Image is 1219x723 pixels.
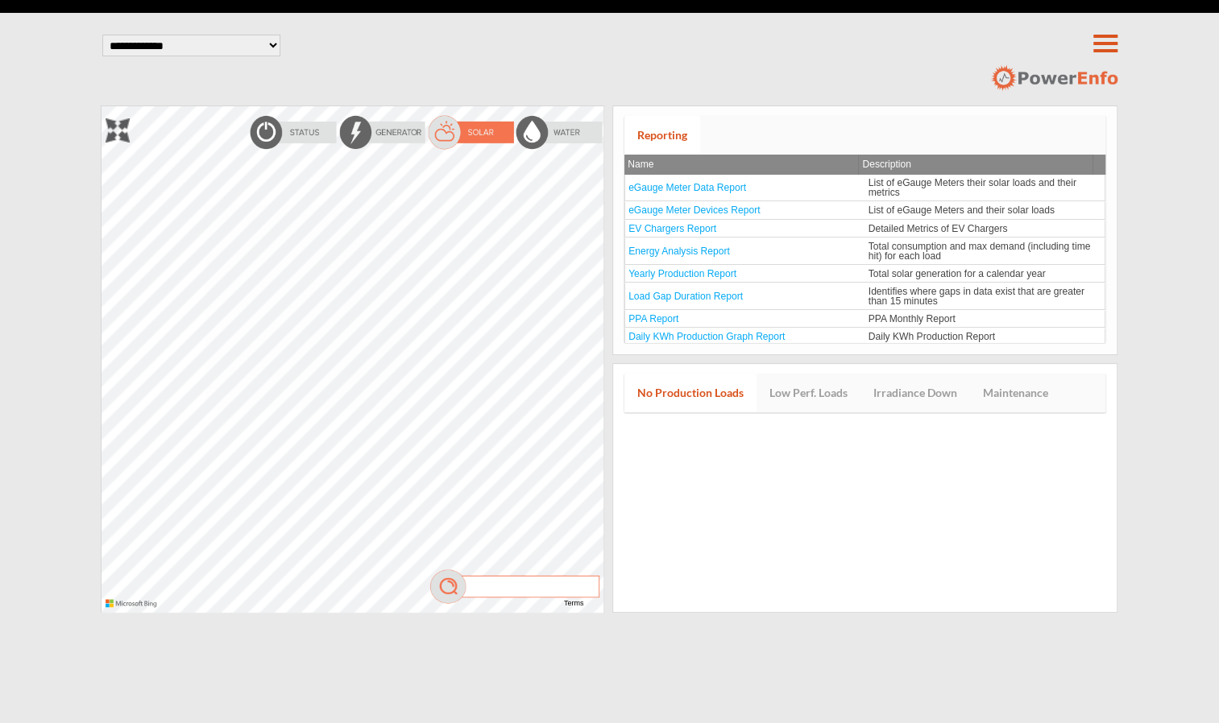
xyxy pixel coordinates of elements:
[628,223,716,234] a: EV Chargers Report
[515,114,603,151] img: waterOff.png
[865,283,1106,310] td: Identifies where gaps in data exist that are greater than 15 minutes
[628,205,760,216] a: eGauge Meter Devices Report
[862,159,911,170] span: Description
[624,116,700,155] a: Reporting
[865,201,1106,219] td: List of eGauge Meters and their solar loads
[859,155,1093,175] th: Description
[628,159,653,170] span: Name
[865,238,1106,265] td: Total consumption and max demand (including time hit) for each load
[628,331,785,342] a: Daily KWh Production Graph Report
[428,568,603,605] img: mag.png
[628,246,730,257] a: Energy Analysis Report
[865,175,1106,201] td: List of eGauge Meters their solar loads and their metrics
[865,265,1106,283] td: Total solar generation for a calendar year
[106,118,130,143] img: zoom.png
[249,114,338,151] img: statusOff.png
[106,603,161,609] a: Microsoft Bing
[865,310,1106,328] td: PPA Monthly Report
[970,374,1061,412] a: Maintenance
[860,374,970,412] a: Irradiance Down
[757,374,860,412] a: Low Perf. Loads
[624,155,859,175] th: Name
[338,114,426,151] img: energyOff.png
[628,291,743,302] a: Load Gap Duration Report
[865,220,1106,238] td: Detailed Metrics of EV Chargers
[628,182,746,193] a: eGauge Meter Data Report
[990,64,1117,92] img: logo
[628,268,736,279] a: Yearly Production Report
[628,313,678,324] a: PPA Report
[865,328,1106,345] td: Daily KWh Production Report
[426,114,515,151] img: solarOn.png
[624,374,757,412] a: No Production Loads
